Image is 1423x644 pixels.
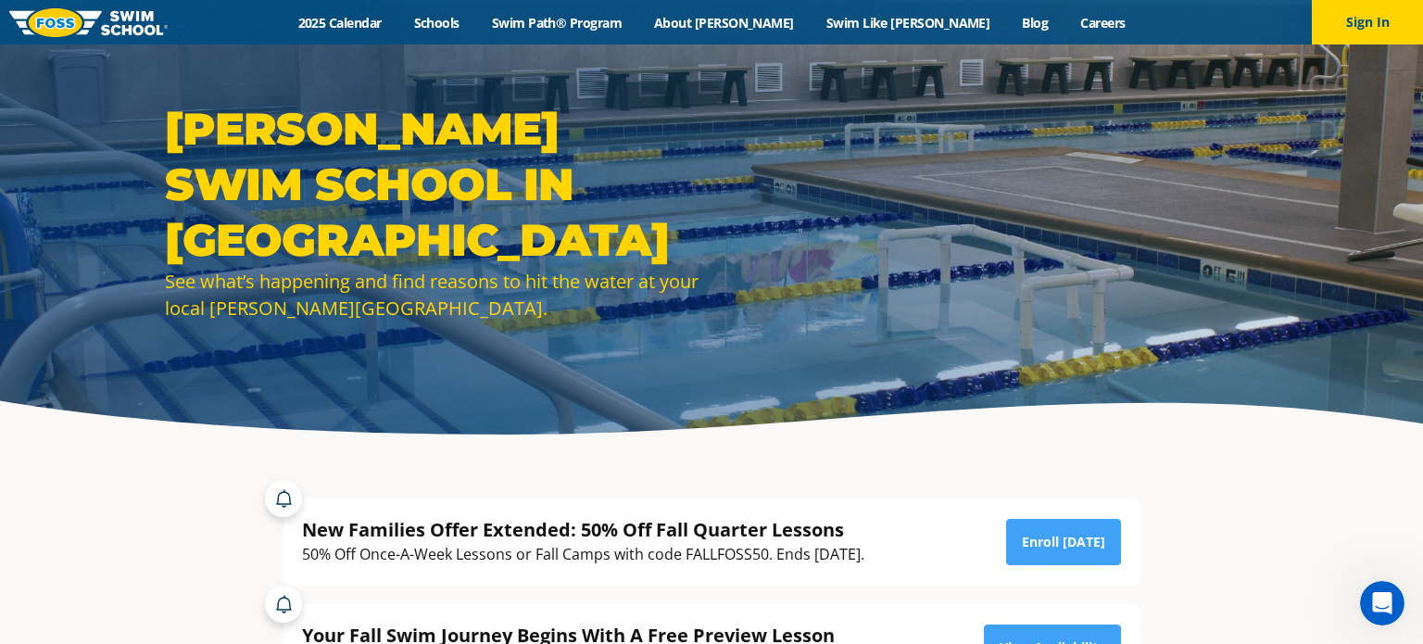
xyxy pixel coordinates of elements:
[1360,581,1404,625] iframe: Intercom live chat
[282,14,397,32] a: 2025 Calendar
[475,14,637,32] a: Swim Path® Program
[302,542,864,567] div: 50% Off Once-A-Week Lessons or Fall Camps with code FALLFOSS50. Ends [DATE].
[638,14,811,32] a: About [PERSON_NAME]
[165,101,702,268] h1: [PERSON_NAME] Swim School in [GEOGRAPHIC_DATA]
[9,8,168,37] img: FOSS Swim School Logo
[1006,14,1064,32] a: Blog
[1064,14,1141,32] a: Careers
[810,14,1006,32] a: Swim Like [PERSON_NAME]
[397,14,475,32] a: Schools
[302,517,864,542] div: New Families Offer Extended: 50% Off Fall Quarter Lessons
[1006,519,1121,565] a: Enroll [DATE]
[165,268,702,322] div: See what’s happening and find reasons to hit the water at your local [PERSON_NAME][GEOGRAPHIC_DATA].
